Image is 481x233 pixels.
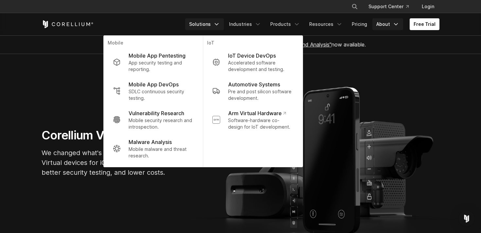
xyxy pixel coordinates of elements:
p: Mobile [108,40,199,48]
div: Navigation Menu [185,18,439,30]
a: Solutions [185,18,224,30]
p: We changed what's possible, so you can build what's next. Virtual devices for iOS, Android, and A... [42,148,238,177]
a: Pricing [348,18,371,30]
button: Search [349,1,361,12]
a: IoT Device DevOps Accelerated software development and testing. [207,48,299,77]
a: Arm Virtual Hardware Software-hardware co-design for IoT development. [207,105,299,134]
a: Resources [305,18,347,30]
p: App security testing and reporting. [129,60,194,73]
p: Mobile App DevOps [129,81,179,88]
p: Vulnerability Research [129,109,184,117]
a: Corellium Home [42,20,94,28]
h1: Corellium Virtual Hardware [42,128,238,143]
p: Accelerated software development and testing. [228,60,294,73]
p: Arm Virtual Hardware [228,109,286,117]
p: Mobile App Pentesting [129,52,186,60]
p: SDLC continuous security testing. [129,88,194,101]
p: IoT Device DevOps [228,52,276,60]
p: Malware Analysis [129,138,172,146]
a: Industries [225,18,265,30]
p: Mobile security research and introspection. [129,117,194,130]
a: About [372,18,403,30]
div: Open Intercom Messenger [459,211,474,226]
p: Software-hardware co-design for IoT development. [228,117,294,130]
p: IoT [207,40,299,48]
a: Malware Analysis Mobile malware and threat research. [108,134,199,163]
a: Mobile App DevOps SDLC continuous security testing. [108,77,199,105]
a: Support Center [363,1,414,12]
a: Mobile App Pentesting App security testing and reporting. [108,48,199,77]
a: Vulnerability Research Mobile security research and introspection. [108,105,199,134]
a: Automotive Systems Pre and post silicon software development. [207,77,299,105]
p: Pre and post silicon software development. [228,88,294,101]
a: Login [417,1,439,12]
p: Automotive Systems [228,81,280,88]
a: Products [266,18,304,30]
div: Navigation Menu [344,1,439,12]
a: Free Trial [410,18,439,30]
p: Mobile malware and threat research. [129,146,194,159]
